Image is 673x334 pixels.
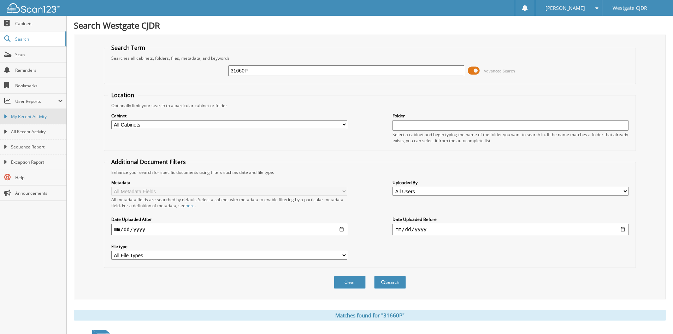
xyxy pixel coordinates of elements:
[334,276,366,289] button: Clear
[74,310,666,321] div: Matches found for "31660P"
[613,6,647,10] span: Westgate CJDR
[15,175,63,181] span: Help
[11,144,63,150] span: Sequence Report
[108,91,138,99] legend: Location
[392,113,628,119] label: Folder
[111,180,347,186] label: Metadata
[111,216,347,222] label: Date Uploaded After
[185,203,195,209] a: here
[111,224,347,235] input: start
[392,131,628,143] div: Select a cabinet and begin typing the name of the folder you want to search in. If the name match...
[11,129,63,135] span: All Recent Activity
[108,158,189,166] legend: Additional Document Filters
[15,20,63,27] span: Cabinets
[11,113,63,120] span: My Recent Activity
[638,300,673,334] iframe: Chat Widget
[111,113,347,119] label: Cabinet
[108,169,632,175] div: Enhance your search for specific documents using filters such as date and file type.
[484,68,515,74] span: Advanced Search
[108,55,632,61] div: Searches all cabinets, folders, files, metadata, and keywords
[545,6,585,10] span: [PERSON_NAME]
[74,19,666,31] h1: Search Westgate CJDR
[15,36,62,42] span: Search
[374,276,406,289] button: Search
[15,83,63,89] span: Bookmarks
[11,159,63,165] span: Exception Report
[108,102,632,109] div: Optionally limit your search to a particular cabinet or folder
[392,180,628,186] label: Uploaded By
[15,52,63,58] span: Scan
[7,3,60,13] img: scan123-logo-white.svg
[108,44,149,52] legend: Search Term
[392,224,628,235] input: end
[392,216,628,222] label: Date Uploaded Before
[111,197,347,209] div: All metadata fields are searched by default. Select a cabinet with metadata to enable filtering b...
[15,190,63,196] span: Announcements
[15,67,63,73] span: Reminders
[15,98,58,104] span: User Reports
[111,244,347,250] label: File type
